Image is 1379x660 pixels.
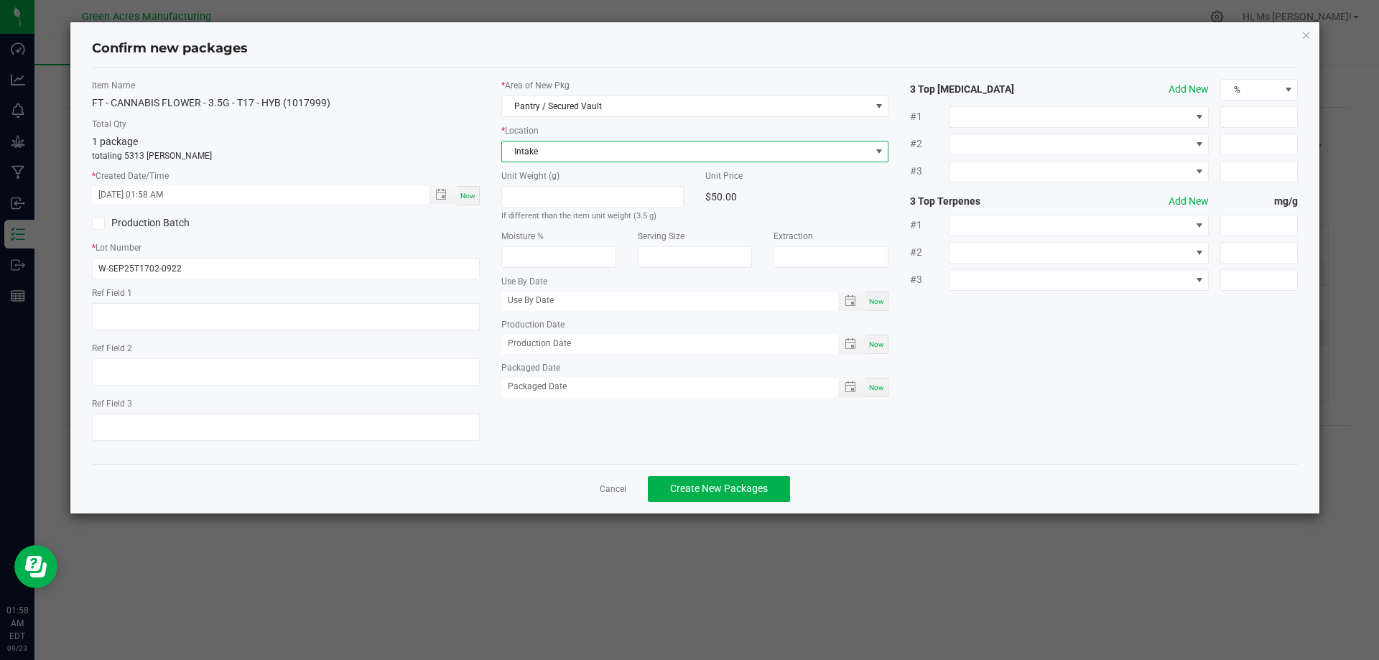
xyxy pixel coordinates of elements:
h4: Confirm new packages [92,39,1299,58]
label: Serving Size [638,230,753,243]
strong: 3 Top Terpenes [910,194,1065,209]
button: Add New [1169,82,1209,97]
span: Pantry / Secured Vault [502,96,870,116]
input: Created Datetime [92,186,414,204]
small: If different than the item unit weight (3.5 g) [501,211,656,220]
span: Toggle popup [838,378,866,397]
iframe: Resource center [14,545,57,588]
a: Cancel [600,483,626,496]
input: Production Date [501,335,823,353]
span: #1 [910,218,949,233]
span: Create New Packages [670,483,768,494]
input: Packaged Date [501,378,823,396]
span: #2 [910,136,949,152]
label: Lot Number [92,241,480,254]
span: #2 [910,245,949,260]
label: Total Qty [92,118,480,131]
label: Unit Weight (g) [501,169,684,182]
label: Ref Field 1 [92,287,480,299]
span: % [1221,80,1279,100]
p: totaling 5313 [PERSON_NAME] [92,149,480,162]
strong: mg/g [1220,194,1298,209]
div: $50.00 [705,186,888,208]
span: Toggle popup [838,292,866,311]
label: Moisture % [501,230,616,243]
span: #3 [910,272,949,287]
strong: 3 Top [MEDICAL_DATA] [910,82,1065,97]
label: Ref Field 2 [92,342,480,355]
span: Now [869,297,884,305]
input: Use By Date [501,292,823,310]
span: Now [869,384,884,391]
label: Production Batch [92,215,275,231]
label: Location [501,124,889,137]
label: Packaged Date [501,361,889,374]
span: Toggle popup [429,186,457,204]
span: Now [460,192,475,200]
span: Now [869,340,884,348]
span: 1 package [92,136,138,147]
label: Production Date [501,318,889,331]
label: Unit Price [705,169,888,182]
label: Created Date/Time [92,169,480,182]
span: #3 [910,164,949,179]
label: Ref Field 3 [92,397,480,410]
span: #1 [910,109,949,124]
label: Extraction [774,230,888,243]
label: Area of New Pkg [501,79,889,92]
span: Toggle popup [838,335,866,354]
button: Create New Packages [648,476,790,502]
button: Add New [1169,194,1209,209]
span: Intake [502,141,870,162]
div: FT - CANNABIS FLOWER - 3.5G - T17 - HYB (1017999) [92,96,480,111]
label: Item Name [92,79,480,92]
label: Use By Date [501,275,889,288]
